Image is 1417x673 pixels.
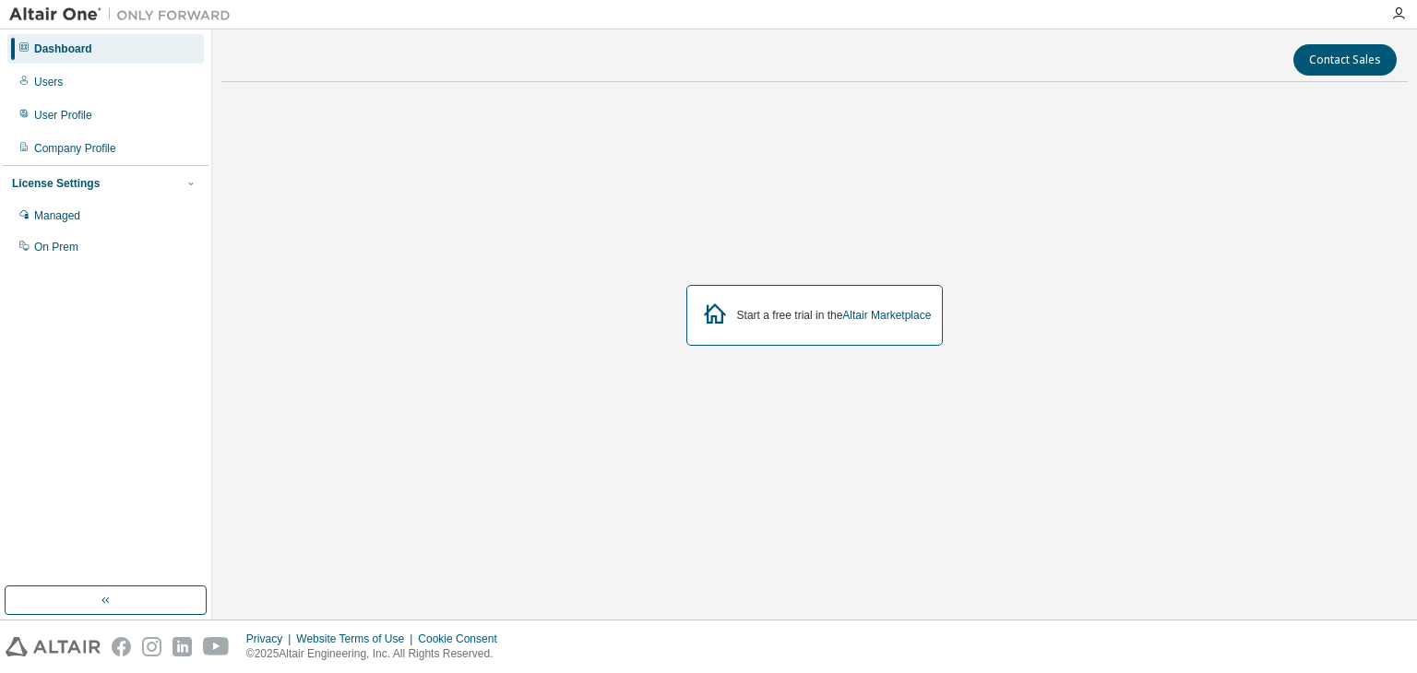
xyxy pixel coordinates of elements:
[112,637,131,656] img: facebook.svg
[6,637,101,656] img: altair_logo.svg
[246,632,296,646] div: Privacy
[34,41,92,56] div: Dashboard
[246,646,508,662] p: © 2025 Altair Engineering, Inc. All Rights Reserved.
[296,632,418,646] div: Website Terms of Use
[9,6,240,24] img: Altair One
[1293,44,1397,76] button: Contact Sales
[34,108,92,123] div: User Profile
[12,176,100,191] div: License Settings
[737,308,932,323] div: Start a free trial in the
[34,240,78,254] div: On Prem
[173,637,192,656] img: linkedin.svg
[842,309,931,322] a: Altair Marketplace
[34,208,80,223] div: Managed
[34,75,63,89] div: Users
[203,637,230,656] img: youtube.svg
[34,141,116,156] div: Company Profile
[142,637,161,656] img: instagram.svg
[418,632,507,646] div: Cookie Consent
